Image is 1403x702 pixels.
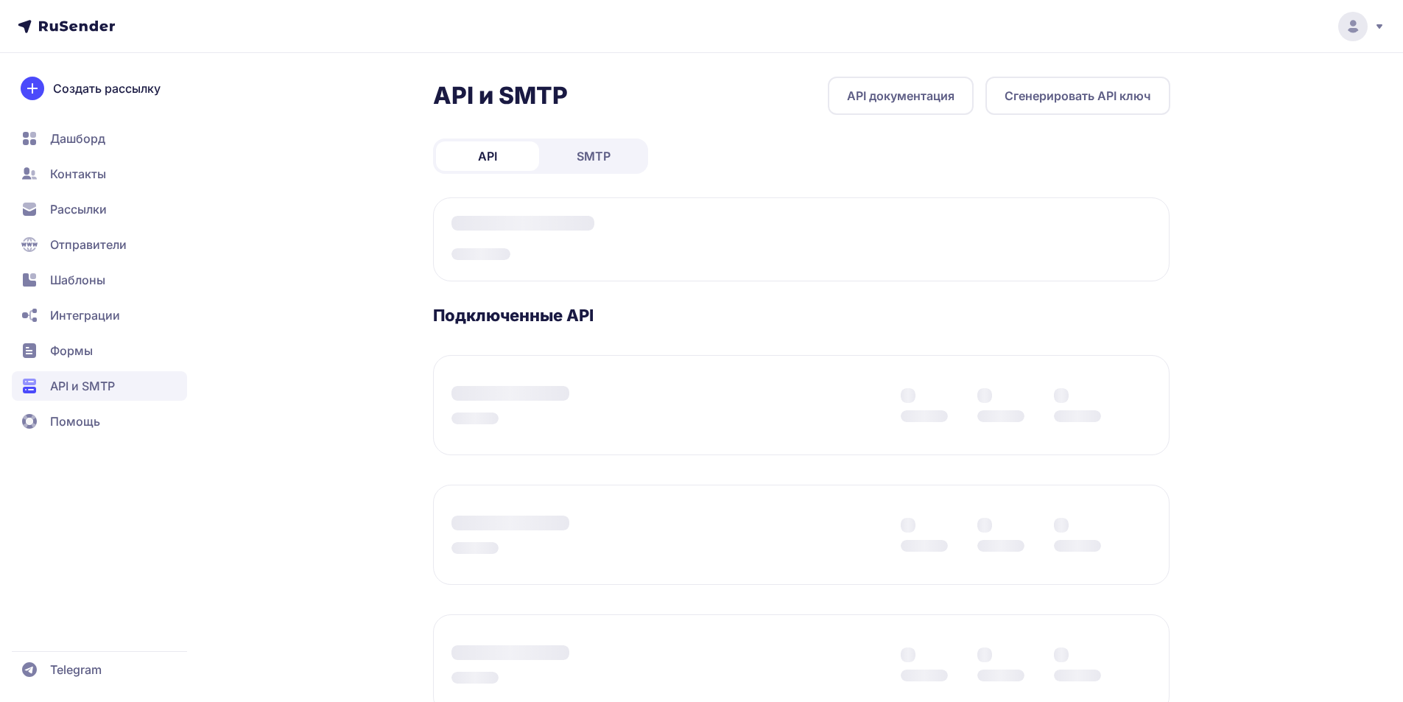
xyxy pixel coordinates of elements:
span: Telegram [50,661,102,678]
span: Рассылки [50,200,107,218]
span: Создать рассылку [53,80,161,97]
span: API и SMTP [50,377,115,395]
h3: Подключенные API [433,305,1170,326]
span: SMTP [577,147,611,165]
span: Шаблоны [50,271,105,289]
span: Отправители [50,236,127,253]
button: Сгенерировать API ключ [985,77,1170,115]
span: Дашборд [50,130,105,147]
a: API [436,141,539,171]
span: Контакты [50,165,106,183]
a: Telegram [12,655,187,684]
span: API [478,147,497,165]
a: SMTP [542,141,645,171]
span: Формы [50,342,93,359]
h2: API и SMTP [433,81,568,110]
span: Интеграции [50,306,120,324]
a: API документация [828,77,974,115]
span: Помощь [50,413,100,430]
